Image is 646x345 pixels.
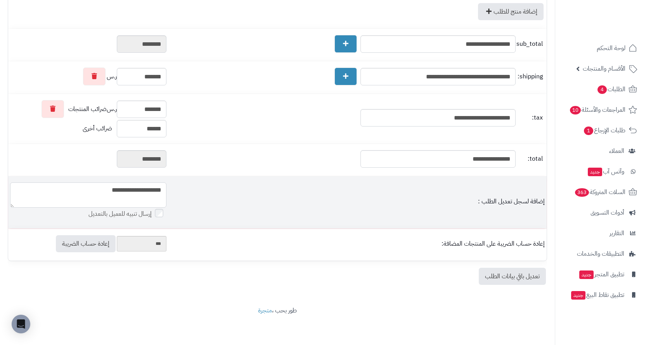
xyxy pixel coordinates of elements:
span: الأقسام والمنتجات [583,63,625,74]
div: ر.س [10,100,166,118]
div: ر.س [10,68,166,85]
a: المراجعات والأسئلة10 [560,101,641,119]
a: الطلبات4 [560,80,641,99]
a: إعادة حساب الضريبة [56,235,116,252]
span: 10 [570,106,581,114]
span: العملاء [609,146,624,156]
span: 1 [584,127,593,135]
span: التقارير [610,228,624,239]
a: تطبيق المتجرجديد [560,265,641,284]
span: تطبيق نقاط البيع [570,290,624,300]
a: التطبيقات والخدمات [560,244,641,263]
span: 363 [575,188,589,197]
span: جديد [579,270,594,279]
a: العملاء [560,142,641,160]
span: أدوات التسويق [591,207,624,218]
span: ضرائب المنتجات [68,105,107,114]
a: تطبيق نقاط البيعجديد [560,286,641,304]
div: إعادة حساب الضريبة على المنتجات المضافة: [170,239,545,248]
span: tax: [518,113,543,122]
span: 4 [598,85,607,94]
span: الطلبات [597,84,625,95]
span: لوحة التحكم [597,43,625,54]
a: أدوات التسويق [560,203,641,222]
a: إضافة منتج للطلب [478,3,544,20]
a: طلبات الإرجاع1 [560,121,641,140]
a: متجرة [258,306,272,315]
span: تطبيق المتجر [578,269,624,280]
span: طلبات الإرجاع [583,125,625,136]
span: sub_total: [518,40,543,49]
a: لوحة التحكم [560,39,641,57]
span: ضرائب أخرى [83,124,112,133]
label: إرسال تنبيه للعميل بالتعديل [88,210,166,218]
span: المراجعات والأسئلة [569,104,625,115]
img: logo-2.png [593,21,639,37]
div: Open Intercom Messenger [12,315,30,333]
span: التطبيقات والخدمات [577,248,624,259]
span: وآتس آب [587,166,624,177]
span: جديد [588,168,602,176]
input: إرسال تنبيه للعميل بالتعديل [155,209,163,217]
a: التقارير [560,224,641,243]
span: السلات المتروكة [574,187,625,198]
span: جديد [571,291,585,300]
span: shipping: [518,72,543,81]
div: إضافة لسجل تعديل الطلب : [170,197,545,206]
a: وآتس آبجديد [560,162,641,181]
span: total: [518,154,543,163]
a: السلات المتروكة363 [560,183,641,201]
a: تعديل باقي بيانات الطلب [479,268,546,285]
